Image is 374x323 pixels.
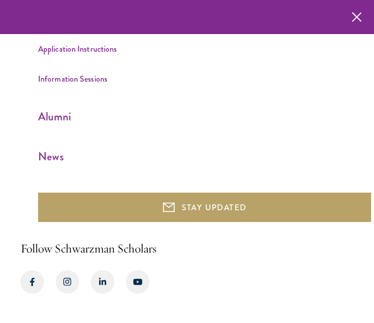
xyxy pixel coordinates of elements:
h2: Follow Schwarzman Scholars [21,240,353,258]
a: Application Instructions [38,43,117,55]
a: Overview [38,13,69,25]
a: News [38,147,369,166]
a: Information Sessions [38,73,107,85]
button: STAY UPDATED [38,193,371,222]
a: Alumni [38,107,369,126]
